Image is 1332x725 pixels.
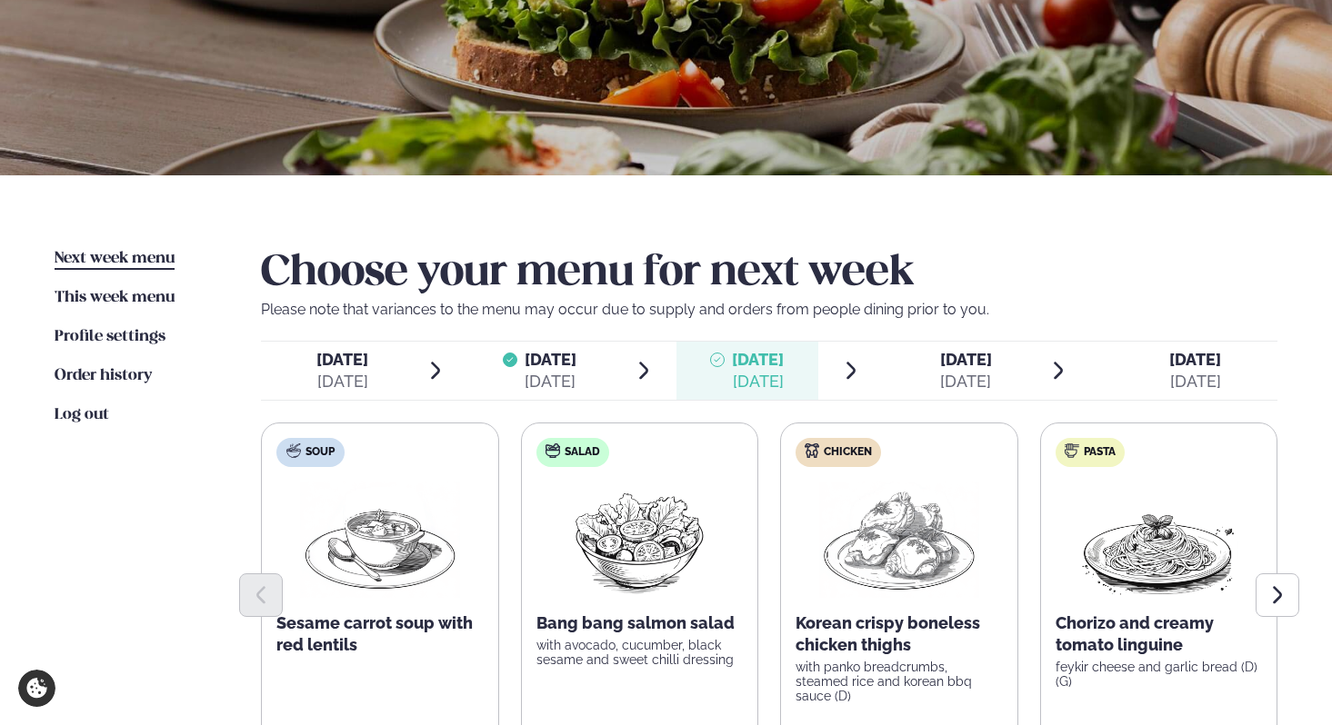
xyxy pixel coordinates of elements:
img: soup.svg [286,443,301,458]
span: Order history [55,368,152,383]
div: [DATE] [1169,371,1221,392]
span: Profile settings [55,329,165,344]
img: Soup.png [300,482,460,598]
span: This week menu [55,290,175,305]
span: Log out [55,407,109,422]
div: [DATE] [525,371,576,392]
a: Cookie settings [18,670,55,707]
p: Korean crispy boneless chicken thighs [796,612,1003,656]
button: Previous slide [239,573,283,617]
a: This week menu [55,287,175,309]
span: Pasta [1084,445,1116,460]
button: Next slide [1256,573,1299,617]
div: [DATE] [732,371,784,392]
div: [DATE] [316,371,368,392]
img: pasta.svg [1065,443,1079,458]
img: chicken.svg [805,443,819,458]
span: [DATE] [732,350,784,369]
img: salad.svg [546,443,560,458]
span: [DATE] [1169,350,1221,369]
p: Sesame carrot soup with red lentils [276,612,484,656]
span: Soup [305,445,335,460]
img: Salad.png [559,482,720,598]
span: [DATE] [525,350,576,369]
p: Bang bang salmon salad [536,612,744,634]
span: Next week menu [55,251,175,266]
p: feykir cheese and garlic bread (D) (G) [1056,660,1263,689]
span: [DATE] [940,350,992,369]
div: [DATE] [940,371,992,392]
a: Profile settings [55,326,165,348]
a: Log out [55,404,109,426]
span: Salad [565,445,600,460]
a: Order history [55,365,152,387]
span: Chicken [824,445,872,460]
span: [DATE] [316,350,368,369]
p: with panko breadcrumbs, steamed rice and korean bbq sauce (D) [796,660,1003,703]
h2: Choose your menu for next week [261,248,1277,299]
p: Chorizo and creamy tomato linguine [1056,612,1263,656]
a: Next week menu [55,248,175,270]
img: Chicken-thighs.png [819,482,979,598]
img: Spagetti.png [1078,482,1238,598]
p: with avocado, cucumber, black sesame and sweet chilli dressing [536,638,744,667]
p: Please note that variances to the menu may occur due to supply and orders from people dining prio... [261,299,1277,321]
